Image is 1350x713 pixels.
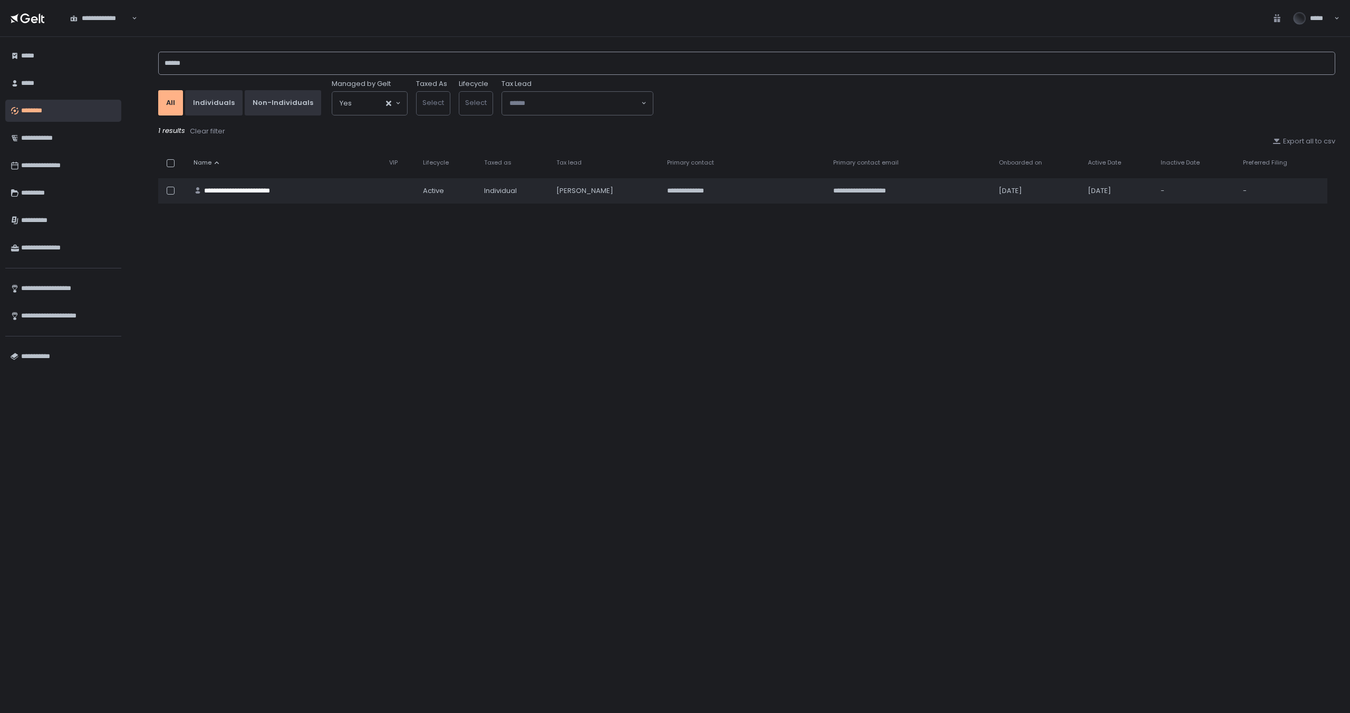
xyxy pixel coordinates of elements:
label: Taxed As [416,79,447,89]
div: - [1243,186,1321,196]
span: Primary contact email [833,159,899,167]
div: Individuals [193,98,235,108]
span: Preferred Filing [1243,159,1287,167]
div: 1 results [158,126,1335,137]
span: Yes [340,98,352,109]
button: Clear filter [189,126,226,137]
span: Select [422,98,444,108]
span: active [423,186,444,196]
div: - [1161,186,1230,196]
input: Search for option [352,98,385,109]
span: Taxed as [484,159,512,167]
span: Primary contact [667,159,714,167]
span: Lifecycle [423,159,449,167]
div: Non-Individuals [253,98,313,108]
button: Non-Individuals [245,90,321,115]
span: Select [465,98,487,108]
div: All [166,98,175,108]
span: Onboarded on [999,159,1042,167]
button: Clear Selected [386,101,391,106]
div: Search for option [502,92,653,115]
div: Search for option [332,92,407,115]
span: Managed by Gelt [332,79,391,89]
span: Tax lead [556,159,582,167]
span: Tax Lead [502,79,532,89]
div: Clear filter [190,127,225,136]
label: Lifecycle [459,79,488,89]
button: All [158,90,183,115]
div: Search for option [63,7,137,30]
span: Inactive Date [1161,159,1200,167]
div: [DATE] [999,186,1075,196]
div: [PERSON_NAME] [556,186,654,196]
input: Search for option [130,13,131,24]
button: Export all to csv [1272,137,1335,146]
div: Individual [484,186,544,196]
span: VIP [389,159,398,167]
span: Name [194,159,211,167]
div: [DATE] [1088,186,1148,196]
input: Search for option [509,98,640,109]
span: Active Date [1088,159,1121,167]
button: Individuals [185,90,243,115]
